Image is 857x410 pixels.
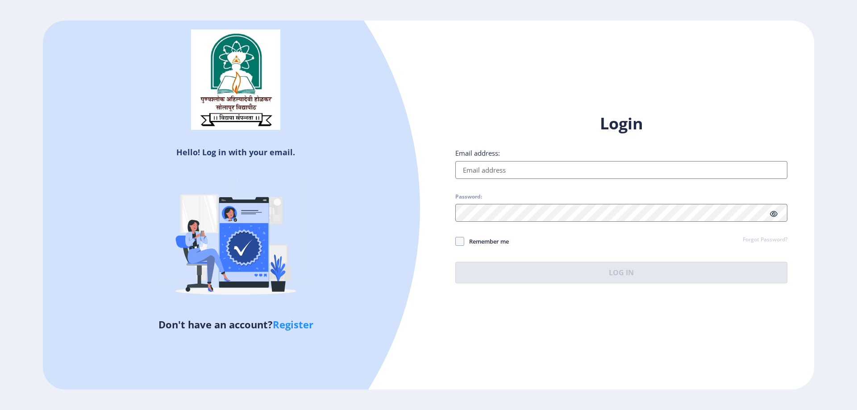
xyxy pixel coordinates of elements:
[455,262,787,283] button: Log In
[455,113,787,134] h1: Login
[464,236,509,247] span: Remember me
[743,236,787,244] a: Forgot Password?
[455,161,787,179] input: Email address
[273,318,313,331] a: Register
[158,161,314,317] img: Verified-rafiki.svg
[50,317,422,331] h5: Don't have an account?
[455,193,482,200] label: Password:
[455,149,500,157] label: Email address:
[191,29,280,130] img: sulogo.png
